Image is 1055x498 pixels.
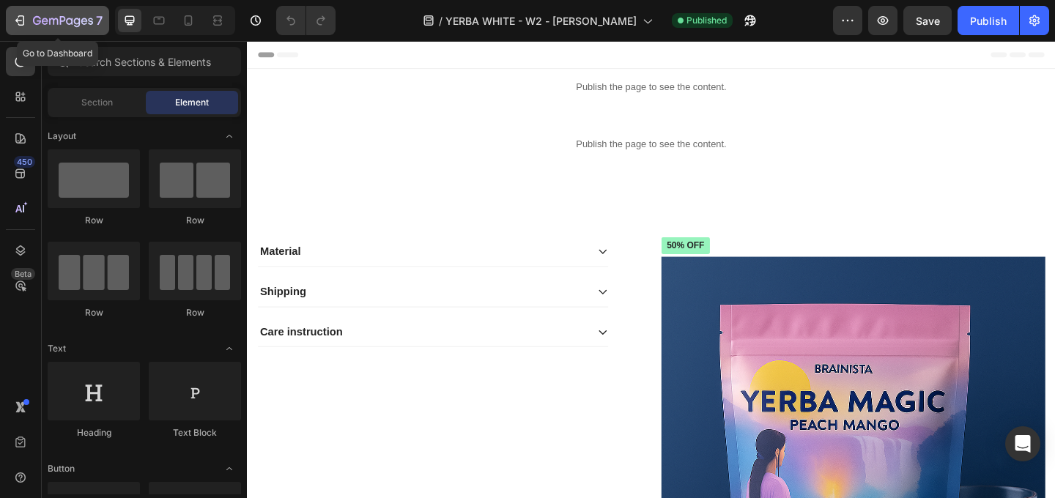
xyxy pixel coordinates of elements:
span: Toggle open [218,337,241,360]
span: Layout [48,130,76,143]
iframe: Design area [247,41,1055,498]
div: Open Intercom Messenger [1005,426,1040,461]
span: Toggle open [218,457,241,480]
button: 7 [6,6,109,35]
span: Button [48,462,75,475]
pre: 50% off [451,213,503,231]
div: 450 [14,156,35,168]
button: Save [903,6,952,35]
div: Text Block [149,426,241,439]
span: Element [175,96,209,109]
span: YERBA WHITE - W2 - [PERSON_NAME] [445,13,637,29]
input: Search Sections & Elements [48,47,241,76]
div: Row [48,214,140,227]
div: Undo/Redo [276,6,336,35]
span: Toggle open [218,124,241,148]
button: Publish [958,6,1019,35]
div: Row [149,306,241,319]
p: 7 [96,12,103,29]
span: Text [48,342,66,355]
span: Published [686,14,727,27]
div: Beta [11,268,35,280]
span: / [439,13,443,29]
span: Section [81,96,113,109]
div: Row [48,306,140,319]
div: Row [149,214,241,227]
div: Publish [970,13,1007,29]
span: Save [916,15,940,27]
div: Heading [48,426,140,439]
